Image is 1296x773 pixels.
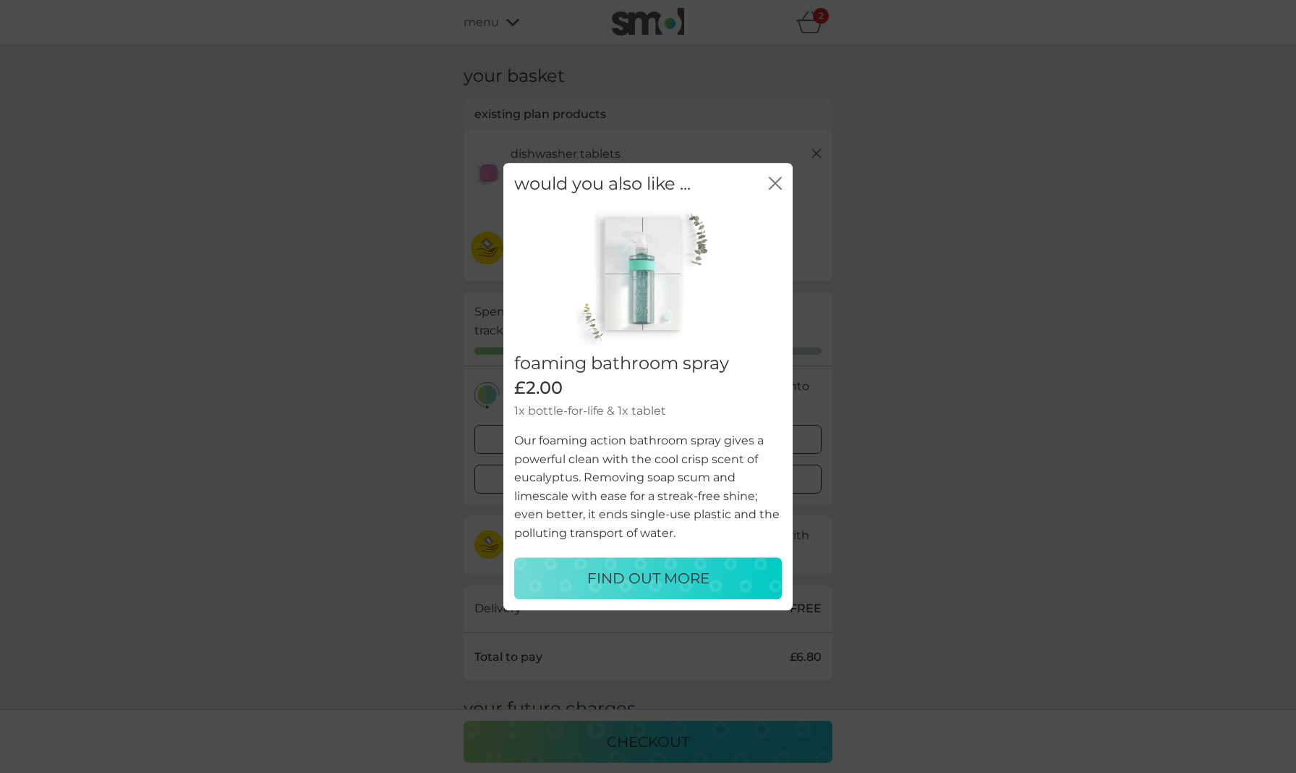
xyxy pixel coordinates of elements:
[514,402,782,421] p: 1x bottle-for-life & 1x tablet
[514,353,782,374] h2: foaming bathroom spray
[769,177,782,192] button: close
[514,174,691,195] h2: would you also like ...
[514,378,563,399] span: £2.00
[587,567,709,590] p: FIND OUT MORE
[514,557,782,599] button: FIND OUT MORE
[514,431,782,543] p: Our foaming action bathroom spray gives a powerful clean with the cool crisp scent of eucalyptus....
